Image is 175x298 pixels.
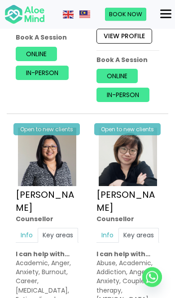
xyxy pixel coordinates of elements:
a: In-person [96,88,149,102]
p: I can help with… [96,249,159,258]
p: Book A Session [16,33,79,42]
a: [PERSON_NAME] [16,188,74,214]
div: Counsellor [16,214,79,223]
div: Open to new clients [13,123,80,135]
img: Yvonne crop Aloe Mind [99,128,157,186]
img: Sabrina [18,128,76,186]
span: Book Now [109,10,142,18]
a: Info [16,228,38,243]
p: Book A Session [96,55,159,64]
a: Key areas [118,228,159,243]
img: en [63,10,74,18]
img: ms [79,10,90,18]
p: I can help with… [16,249,79,258]
a: [PERSON_NAME] [96,188,155,214]
a: In-person [16,66,69,80]
a: Key areas [38,228,78,243]
a: Online [96,69,138,83]
a: Malay [79,9,91,18]
a: Info [96,228,118,243]
a: Online [16,46,57,61]
a: Whatsapp [142,267,162,287]
div: Counsellor [96,214,159,223]
a: Book Now [105,8,146,21]
img: Aloe mind Logo [4,4,45,25]
a: View profile [96,29,152,43]
button: Menu [157,6,175,22]
div: Open to new clients [94,123,161,135]
a: English [63,9,74,18]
